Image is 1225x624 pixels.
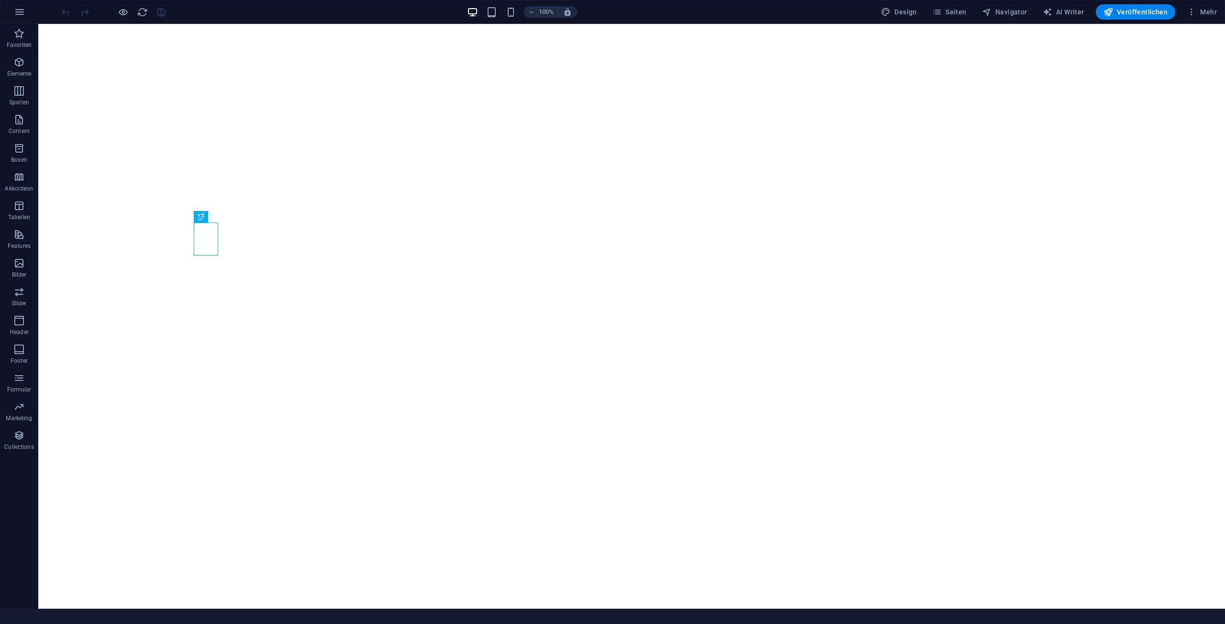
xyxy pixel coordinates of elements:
button: Klicke hier, um den Vorschau-Modus zu verlassen [117,6,129,18]
button: Navigator [978,4,1031,20]
div: Design (Strg+Alt+Y) [877,4,921,20]
p: Content [9,127,30,135]
p: Collections [4,443,33,451]
span: Mehr [1187,7,1217,17]
i: Bei Größenänderung Zoomstufe automatisch an das gewählte Gerät anpassen. [563,8,572,16]
p: Favoriten [7,41,32,49]
i: Seite neu laden [137,7,148,18]
span: Seiten [932,7,967,17]
p: Header [10,328,29,336]
button: AI Writer [1039,4,1088,20]
button: Mehr [1183,4,1221,20]
p: Elemente [7,70,32,78]
p: Formular [7,386,32,393]
button: reload [136,6,148,18]
span: Design [881,7,917,17]
p: Boxen [11,156,27,164]
button: Veröffentlichen [1096,4,1175,20]
span: Veröffentlichen [1103,7,1168,17]
p: Slider [12,300,27,307]
button: 100% [524,6,558,18]
p: Features [8,242,31,250]
p: Bilder [12,271,27,279]
p: Marketing [6,414,32,422]
p: Spalten [9,99,29,106]
button: Design [877,4,921,20]
h6: 100% [538,6,554,18]
button: Seiten [928,4,970,20]
p: Akkordeon [5,185,33,192]
p: Footer [11,357,28,365]
span: AI Writer [1043,7,1084,17]
span: Navigator [982,7,1027,17]
p: Tabellen [8,213,30,221]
